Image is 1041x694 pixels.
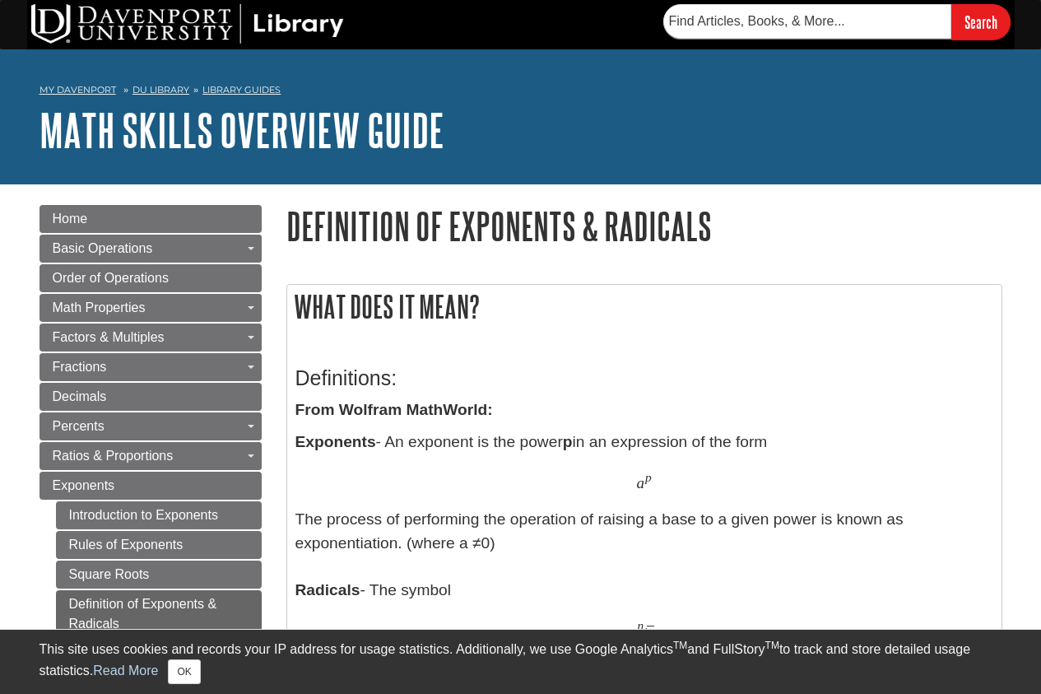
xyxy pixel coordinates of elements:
[287,285,1001,328] h2: What does it mean?
[638,618,644,633] span: n
[40,640,1002,684] div: This site uses cookies and records your IP address for usage statistics. Additionally, we use Goo...
[202,84,281,95] a: Library Guides
[53,419,105,433] span: Percents
[40,324,262,352] a: Factors & Multiples
[40,442,262,470] a: Ratios & Proportions
[53,271,169,285] span: Order of Operations
[663,4,1011,40] form: Searches DU Library's articles, books, and more
[636,473,644,492] span: a
[40,412,262,440] a: Percents
[40,105,444,156] a: Math Skills Overview Guide
[563,433,573,450] b: p
[40,83,116,97] a: My Davenport
[53,212,88,226] span: Home
[93,664,158,678] a: Read More
[286,205,1002,247] h1: Definition of Exponents & Radicals
[635,626,647,651] span: √
[40,353,262,381] a: Fractions
[40,294,262,322] a: Math Properties
[168,659,200,684] button: Close
[951,4,1011,40] input: Search
[663,4,951,39] input: Find Articles, Books, & More...
[645,470,652,485] span: p
[40,205,262,233] a: Home
[56,501,262,529] a: Introduction to Exponents
[56,590,262,638] a: Definition of Exponents & Radicals
[31,4,344,44] img: DU Library
[53,300,146,314] span: Math Properties
[673,640,687,651] sup: TM
[53,360,107,374] span: Fractions
[53,330,165,344] span: Factors & Multiples
[53,449,174,463] span: Ratios & Proportions
[40,472,262,500] a: Exponents
[40,264,262,292] a: Order of Operations
[295,581,360,599] b: Radicals
[53,241,153,255] span: Basic Operations
[56,561,262,589] a: Square Roots
[53,389,107,403] span: Decimals
[647,626,654,645] span: x
[295,433,376,450] b: Exponents
[56,531,262,559] a: Rules of Exponents
[40,79,1002,105] nav: breadcrumb
[53,478,115,492] span: Exponents
[295,401,493,418] strong: From Wolfram MathWorld:
[295,366,993,390] h3: Definitions:
[765,640,779,651] sup: TM
[132,84,189,95] a: DU Library
[40,235,262,263] a: Basic Operations
[40,383,262,411] a: Decimals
